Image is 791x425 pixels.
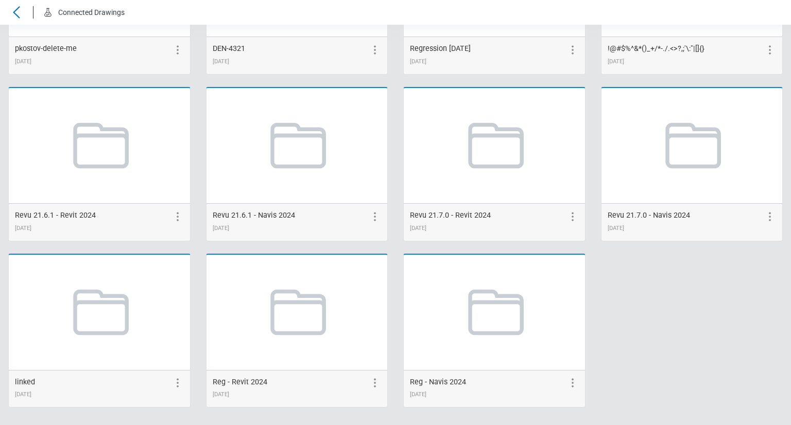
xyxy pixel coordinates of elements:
[213,44,245,53] span: DEN-4321
[410,378,466,386] span: Reg - Navis 2024
[15,210,96,221] div: Revu 21.6.1 - Revit 2024
[213,58,229,65] span: 08/20/2025 11:22:10
[608,211,690,220] span: Revu 21.7.0 - Navis 2024
[608,58,624,65] span: 08/20/2025 14:46:07
[213,210,295,221] div: Revu 21.6.1 - Navis 2024
[608,225,624,232] span: 08/21/2025 10:10:39
[213,378,267,386] span: Reg - Revit 2024
[15,58,31,65] span: 08/20/2025 11:14:31
[608,44,704,53] span: !@#$%^&*()_+/*-./.<>?,;'\:"|[]{}
[15,44,77,53] span: pkostov-delete-me
[15,225,31,232] span: 08/21/2025 10:09:34
[410,225,426,232] span: 08/21/2025 10:10:16
[58,8,125,16] span: Connected Drawings
[213,377,267,388] div: Reg - Revit 2024
[15,211,96,220] span: Revu 21.6.1 - Revit 2024
[410,377,466,388] div: Reg - Navis 2024
[213,211,295,220] span: Revu 21.6.1 - Navis 2024
[410,43,471,55] div: Regression Aug 2025
[15,43,77,55] div: pkostov-delete-me
[410,44,471,53] span: Regression [DATE]
[608,210,690,221] div: Revu 21.7.0 - Navis 2024
[15,391,31,398] span: 08/21/2025 17:53:59
[15,378,35,386] span: linked
[608,43,704,55] div: !@#$%^&*()_+/*-./.<>?,;'\:"|[]{}
[410,210,491,221] div: Revu 21.7.0 - Revit 2024
[410,391,426,398] span: 08/22/2025 11:54:06
[213,43,245,55] div: DEN-4321
[213,391,229,398] span: 08/22/2025 11:30:45
[213,225,229,232] span: 08/21/2025 10:09:58
[410,211,491,220] span: Revu 21.7.0 - Revit 2024
[410,58,426,65] span: 08/20/2025 14:42:27
[15,377,35,388] div: linked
